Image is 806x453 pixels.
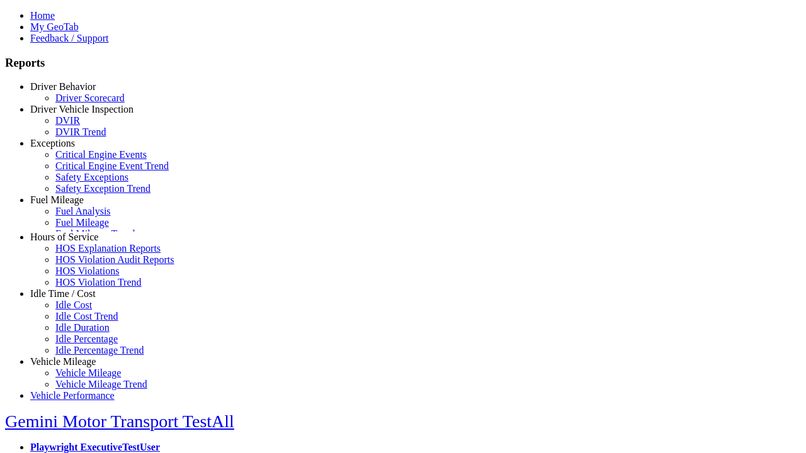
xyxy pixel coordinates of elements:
[55,367,121,378] a: Vehicle Mileage
[55,345,144,355] a: Idle Percentage Trend
[30,390,115,401] a: Vehicle Performance
[55,299,92,310] a: Idle Cost
[30,81,96,92] a: Driver Behavior
[30,356,96,367] a: Vehicle Mileage
[30,288,96,299] a: Idle Time / Cost
[30,138,75,148] a: Exceptions
[5,411,234,431] a: Gemini Motor Transport TestAll
[30,194,84,205] a: Fuel Mileage
[55,183,150,194] a: Safety Exception Trend
[55,333,118,344] a: Idle Percentage
[30,21,79,32] a: My GeoTab
[55,115,80,126] a: DVIR
[55,311,118,322] a: Idle Cost Trend
[55,254,174,265] a: HOS Violation Audit Reports
[55,126,106,137] a: DVIR Trend
[55,266,119,276] a: HOS Violations
[55,172,128,182] a: Safety Exceptions
[55,206,111,216] a: Fuel Analysis
[5,56,801,70] h3: Reports
[55,243,161,254] a: HOS Explanation Reports
[30,10,55,21] a: Home
[55,228,135,239] a: Fuel Mileage Trend
[55,149,147,160] a: Critical Engine Events
[55,322,110,333] a: Idle Duration
[30,33,108,43] a: Feedback / Support
[55,277,142,288] a: HOS Violation Trend
[30,232,98,242] a: Hours of Service
[55,92,125,103] a: Driver Scorecard
[30,442,160,452] a: Playwright ExecutiveTestUser
[55,160,169,171] a: Critical Engine Event Trend
[30,104,133,115] a: Driver Vehicle Inspection
[55,217,109,228] a: Fuel Mileage
[55,379,147,389] a: Vehicle Mileage Trend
